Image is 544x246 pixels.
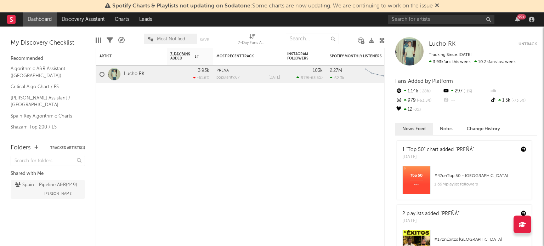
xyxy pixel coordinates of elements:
[402,154,474,161] div: [DATE]
[238,30,266,51] div: 7-Day Fans Added (7-Day Fans Added)
[296,75,323,80] div: ( )
[395,123,433,135] button: News Feed
[397,166,532,200] a: #47onTop 50 - [GEOGRAPHIC_DATA]1.69Mplaylist followers
[434,172,526,180] div: # 47 on Top 50 - [GEOGRAPHIC_DATA]
[429,41,455,48] a: Lucho RK
[110,12,134,27] a: Charts
[112,3,433,9] span: : Some charts are now updating. We are continuing to work on the issue
[435,3,439,9] span: Dismiss
[112,3,250,9] span: Spotify Charts & Playlists not updating on Sodatone
[395,87,442,96] div: 1.14k
[100,54,153,58] div: Artist
[402,218,459,225] div: [DATE]
[395,105,442,114] div: 12
[330,68,342,73] div: 2.27M
[330,54,383,58] div: Spotify Monthly Listeners
[193,75,209,80] div: -61.6 %
[124,71,144,77] a: Lucho RK
[11,39,85,47] div: My Discovery Checklist
[490,96,537,105] div: 1.5k
[268,76,280,80] div: [DATE]
[157,37,185,41] span: Most Notified
[23,12,57,27] a: Dashboard
[460,123,507,135] button: Change History
[429,53,471,57] span: Tracking Since: [DATE]
[402,210,459,218] div: 2 playlists added
[44,189,73,198] span: [PERSON_NAME]
[216,69,280,73] div: PREÑÁ
[216,69,229,73] a: PREÑÁ
[134,12,157,27] a: Leads
[416,99,431,103] span: -63.5 %
[11,65,78,79] a: Algorithmic A&R Assistant ([GEOGRAPHIC_DATA])
[429,60,471,64] span: 3.93k fans this week
[490,87,537,96] div: --
[287,52,312,61] div: Instagram Followers
[11,156,85,166] input: Search for folders...
[433,123,460,135] button: Notes
[330,76,344,80] div: 62.3k
[395,96,442,105] div: 979
[57,12,110,27] a: Discovery Assistant
[198,68,209,73] div: 3.93k
[107,30,113,51] div: Filters
[11,94,78,109] a: [PERSON_NAME] Assistant / [GEOGRAPHIC_DATA]
[309,76,322,80] span: -63.5 %
[170,52,193,61] span: 7-Day Fans Added
[434,180,526,189] div: 1.69M playlist followers
[301,76,308,80] span: 979
[442,87,489,96] div: 297
[50,146,85,150] button: Tracked Artists(1)
[216,54,270,58] div: Most Recent Track
[11,123,78,131] a: Shazam Top 200 / ES
[388,15,494,24] input: Search for artists
[455,147,474,152] a: "PREÑÁ"
[96,30,101,51] div: Edit Columns
[11,144,31,152] div: Folders
[238,39,266,47] div: 7-Day Fans Added (7-Day Fans Added)
[200,38,209,42] button: Save
[362,65,393,83] svg: Chart title
[15,181,77,189] div: Spain - Pipeline A&R ( 449 )
[429,60,516,64] span: 10.2k fans last week
[11,180,85,199] a: Spain - Pipeline A&R(449)[PERSON_NAME]
[517,14,526,19] div: 99 +
[434,235,526,244] div: # 17 on Éxitos [GEOGRAPHIC_DATA]
[11,170,85,178] div: Shared with Me
[395,79,453,84] span: Fans Added by Platform
[11,112,78,120] a: Spain Key Algorithmic Charts
[441,211,459,216] a: "PREÑÁ"
[442,96,489,105] div: --
[118,30,125,51] div: A&R Pipeline
[412,108,421,112] span: 0 %
[313,68,323,73] div: 103k
[286,34,339,44] input: Search...
[463,90,472,93] span: -1 %
[418,90,431,93] span: -28 %
[11,83,78,91] a: Critical Algo Chart / ES
[515,17,520,22] button: 99+
[429,41,455,47] span: Lucho RK
[216,76,240,80] div: popularity: 67
[510,99,526,103] span: -73.5 %
[402,146,474,154] div: 1 "Top 50" chart added
[11,55,85,63] div: Recommended
[518,41,537,48] button: Untrack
